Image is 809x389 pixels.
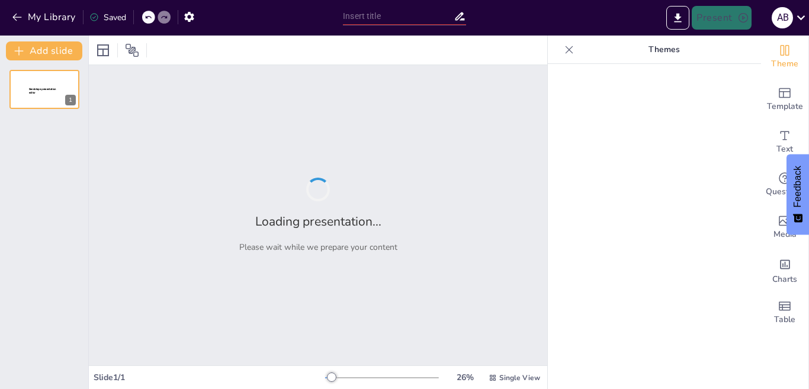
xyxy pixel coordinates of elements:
input: Insert title [343,8,454,25]
span: Single View [499,373,540,382]
div: Add charts and graphs [761,249,808,291]
div: Slide 1 / 1 [94,372,325,383]
div: 1 [9,70,79,109]
span: Text [776,143,793,156]
span: Charts [772,273,797,286]
span: Sendsteps presentation editor [29,88,56,94]
div: Layout [94,41,113,60]
div: Change the overall theme [761,36,808,78]
span: Theme [771,57,798,70]
button: Export to PowerPoint [666,6,689,30]
button: Feedback - Show survey [786,154,809,234]
span: Template [767,100,803,113]
span: Questions [766,185,804,198]
div: Add a table [761,291,808,334]
p: Please wait while we prepare your content [239,242,397,253]
span: Table [774,313,795,326]
span: Feedback [792,166,803,207]
button: My Library [9,8,81,27]
button: Add slide [6,41,82,60]
button: a b [772,6,793,30]
div: 26 % [451,372,479,383]
div: Add ready made slides [761,78,808,121]
div: Add text boxes [761,121,808,163]
div: Add images, graphics, shapes or video [761,206,808,249]
h2: Loading presentation... [255,213,381,230]
div: Get real-time input from your audience [761,163,808,206]
div: 1 [65,95,76,105]
p: Themes [579,36,749,64]
button: Present [692,6,751,30]
span: Media [773,228,797,241]
span: Position [125,43,139,57]
div: a b [772,7,793,28]
div: Saved [89,12,126,23]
